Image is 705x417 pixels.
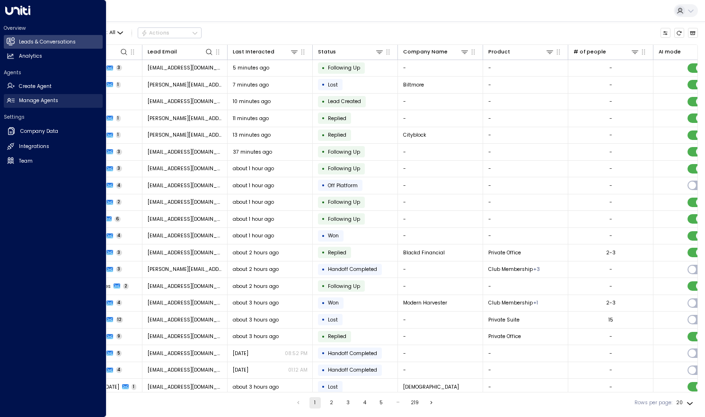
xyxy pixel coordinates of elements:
[322,179,325,191] div: •
[488,299,533,306] span: Club Membership
[488,47,555,56] div: Product
[328,98,361,105] span: Lead Created
[392,397,404,408] div: …
[328,383,338,391] span: Lost
[403,249,445,256] span: Blackd Financial
[609,266,612,273] div: -
[141,30,170,36] div: Actions
[328,232,339,239] span: Won
[483,94,568,110] td: -
[403,81,424,88] span: Biltmore
[328,182,358,189] span: Off Platform
[483,194,568,211] td: -
[322,146,325,158] div: •
[148,199,222,206] span: tiffanismith.sfg@gmail.com
[322,230,325,242] div: •
[483,211,568,227] td: -
[116,266,123,272] span: 3
[116,65,123,71] span: 3
[322,263,325,276] div: •
[398,94,483,110] td: -
[661,28,671,38] button: Customize
[233,232,274,239] span: about 1 hour ago
[328,333,346,340] span: Replied
[233,316,279,323] span: about 3 hours ago
[328,249,346,256] span: Replied
[328,165,360,172] span: Following Up
[318,48,336,56] div: Status
[398,211,483,227] td: -
[148,383,222,391] span: joshf@desertspringschurch.com
[398,161,483,177] td: -
[233,283,279,290] span: about 2 hours ago
[138,27,202,39] div: Button group with a nested menu
[148,47,214,56] div: Lead Email
[483,177,568,194] td: -
[148,148,222,156] span: juliaekrass@gmail.com
[116,233,123,239] span: 4
[606,299,616,306] div: 2-3
[359,397,370,408] button: Go to page 4
[483,60,568,77] td: -
[483,110,568,127] td: -
[233,366,248,374] span: Apr 19, 2025
[4,94,103,108] a: Manage Agents
[483,228,568,244] td: -
[426,397,437,408] button: Go to next page
[233,48,274,56] div: Last Interacted
[322,129,325,141] div: •
[398,312,483,328] td: -
[19,52,42,60] h2: Analytics
[233,216,274,223] span: about 1 hour ago
[116,317,123,323] span: 12
[398,278,483,295] td: -
[116,149,123,155] span: 3
[609,148,612,156] div: -
[4,140,103,154] a: Integrations
[488,266,533,273] span: Club Membership
[116,115,121,122] span: 1
[233,98,271,105] span: 10 minutes ago
[609,81,612,88] div: -
[233,165,274,172] span: about 1 hour ago
[328,366,377,374] span: Handoff Completed
[148,232,222,239] span: michellecatherine@mac.com
[4,154,103,168] a: Team
[609,64,612,71] div: -
[116,367,123,373] span: 4
[398,110,483,127] td: -
[109,30,115,35] span: All
[488,333,521,340] span: Private Office
[322,78,325,91] div: •
[233,81,269,88] span: 7 minutes ago
[115,216,121,222] span: 6
[148,182,222,189] span: arobaton@msn.com
[322,213,325,225] div: •
[322,246,325,259] div: •
[148,115,222,122] span: jim.siriu@gmail.com
[19,83,52,90] h2: Create Agent
[116,182,123,189] span: 4
[483,345,568,362] td: -
[609,216,612,223] div: -
[398,177,483,194] td: -
[4,69,103,76] h2: Agents
[116,300,123,306] span: 4
[233,383,279,391] span: about 3 hours ago
[403,299,447,306] span: Modern Harvester
[148,299,222,306] span: mark@modernharvester.com
[233,47,299,56] div: Last Interacted
[398,60,483,77] td: -
[403,383,459,391] span: Desert Springs Church
[403,47,469,56] div: Company Name
[116,132,121,138] span: 1
[318,47,384,56] div: Status
[116,199,122,205] span: 2
[309,397,321,408] button: page 1
[322,313,325,326] div: •
[328,81,338,88] span: Lost
[398,329,483,345] td: -
[288,366,308,374] p: 01:12 AM
[343,397,354,408] button: Go to page 3
[376,397,387,408] button: Go to page 5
